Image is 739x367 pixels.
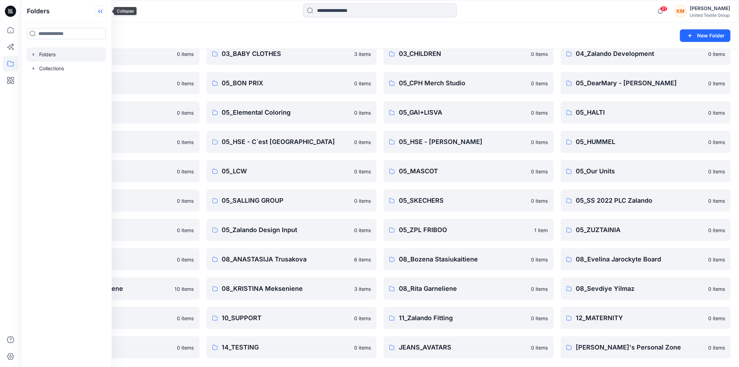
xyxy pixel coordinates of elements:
[29,248,200,271] a: 07_Lise Stougaard0 items
[399,313,527,323] p: 11_Zalando Fitting
[708,80,725,87] p: 0 items
[29,131,200,153] a: 05_HSE0 items
[708,226,725,234] p: 0 items
[561,336,731,359] a: [PERSON_NAME]'s Personal Zone0 items
[561,248,731,271] a: 08_Evelina Jarockyte Board0 items
[177,315,194,322] p: 0 items
[576,166,704,176] p: 05_Our Units
[576,343,704,352] p: [PERSON_NAME]'s Personal Zone
[561,219,731,241] a: 05_ZUZTAINIA0 items
[576,137,704,147] p: 05_HUMMEL
[29,43,200,65] a: 02_MENSWEAR0 items
[399,108,527,117] p: 05_GAI+LISVA
[708,109,725,116] p: 0 items
[531,138,548,146] p: 0 items
[383,72,554,94] a: 05_CPH Merch Studio0 items
[177,197,194,204] p: 0 items
[29,160,200,182] a: 05_KINGS & QUEENS0 items
[576,108,704,117] p: 05_HALTI
[531,80,548,87] p: 0 items
[708,315,725,322] p: 0 items
[354,256,371,263] p: 6 items
[708,50,725,58] p: 0 items
[222,166,350,176] p: 05_LCW
[222,225,350,235] p: 05_Zalando Design Input
[399,254,527,264] p: 08_Bozena Stasiukaitiene
[383,101,554,124] a: 05_GAI+LISVA0 items
[177,226,194,234] p: 0 items
[207,219,377,241] a: 05_Zalando Design Input0 items
[383,43,554,65] a: 03_CHILDREN0 items
[177,256,194,263] p: 0 items
[531,109,548,116] p: 0 items
[383,189,554,212] a: 05_SKECHERS0 items
[222,343,350,352] p: 14_TESTING
[399,284,527,294] p: 08_Rita Garneliene
[531,344,548,351] p: 0 items
[207,336,377,359] a: 14_TESTING0 items
[576,78,704,88] p: 05_DearMary - [PERSON_NAME]
[177,50,194,58] p: 0 items
[399,196,527,206] p: 05_SKECHERS
[383,219,554,241] a: 05_ZPL FRIBOO1 item
[561,278,731,300] a: 08_Sevdiye Yilmaz0 items
[399,166,527,176] p: 05_MASCOT
[399,137,527,147] p: 05_HSE - [PERSON_NAME]
[708,344,725,351] p: 0 items
[207,101,377,124] a: 05_Elemental Coloring0 items
[354,285,371,293] p: 3 items
[354,80,371,87] p: 0 items
[383,248,554,271] a: 08_Bozena Stasiukaitiene0 items
[222,108,350,117] p: 05_Elemental Coloring
[399,78,527,88] p: 05_CPH Merch Studio
[531,315,548,322] p: 0 items
[690,4,730,13] div: [PERSON_NAME]
[29,72,200,94] a: 05_ASOS0 items
[383,131,554,153] a: 05_HSE - [PERSON_NAME]0 items
[708,138,725,146] p: 0 items
[708,197,725,204] p: 0 items
[399,225,530,235] p: 05_ZPL FRIBOO
[177,344,194,351] p: 0 items
[207,43,377,65] a: 03_BABY CLOTHES3 items
[354,138,371,146] p: 0 items
[399,343,527,352] p: JEANS_AVATARS
[207,160,377,182] a: 05_LCW0 items
[708,168,725,175] p: 0 items
[222,196,350,206] p: 05_SALLING GROUP
[207,72,377,94] a: 05_BON PRIX0 items
[222,284,350,294] p: 08_KRISTINA Mekseniene
[561,72,731,94] a: 05_DearMary - [PERSON_NAME]0 items
[354,50,371,58] p: 3 items
[674,5,687,17] div: KM
[29,336,200,359] a: 13_PLUS SIZE0 items
[207,248,377,271] a: 08_ANASTASIJA Trusakova6 items
[29,219,200,241] a: 05_ZALANDO0 items
[383,160,554,182] a: 05_MASCOT0 items
[177,109,194,116] p: 0 items
[576,196,704,206] p: 05_SS 2022 PLC Zalando
[531,168,548,175] p: 0 items
[576,284,704,294] p: 08_Sevdiye Yilmaz
[222,313,350,323] p: 10_SUPPORT
[576,49,704,59] p: 04_Zalando Development
[531,256,548,263] p: 0 items
[29,278,200,300] a: 08_Jolanta Bizunoviciene10 items
[399,49,527,59] p: 03_CHILDREN
[354,168,371,175] p: 0 items
[690,13,730,18] div: United Textile Group
[222,137,350,147] p: 05_HSE - C´est [GEOGRAPHIC_DATA]
[29,189,200,212] a: 05_PEPLON0 items
[561,189,731,212] a: 05_SS 2022 PLC Zalando0 items
[354,344,371,351] p: 0 items
[29,101,200,124] a: 05_DIV CUSTOMERS0 items
[177,138,194,146] p: 0 items
[354,315,371,322] p: 0 items
[207,131,377,153] a: 05_HSE - C´est [GEOGRAPHIC_DATA]0 items
[561,160,731,182] a: 05_Our Units0 items
[708,256,725,263] p: 0 items
[177,80,194,87] p: 0 items
[207,307,377,329] a: 10_SUPPORT0 items
[383,307,554,329] a: 11_Zalando Fitting0 items
[222,49,350,59] p: 03_BABY CLOTHES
